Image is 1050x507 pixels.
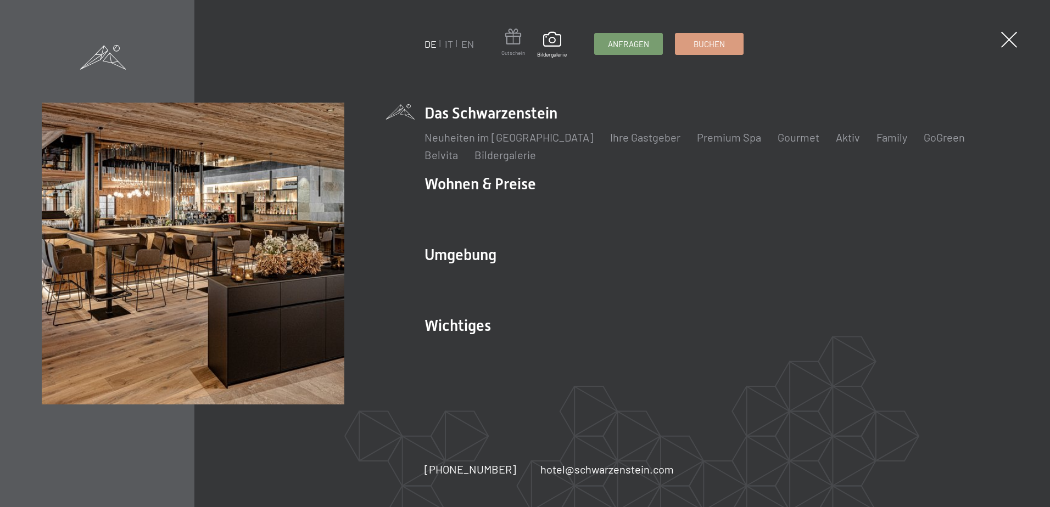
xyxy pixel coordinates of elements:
a: EN [461,38,474,50]
a: IT [445,38,453,50]
span: Buchen [694,38,725,50]
a: hotel@schwarzenstein.com [540,461,674,477]
span: Bildergalerie [537,50,567,58]
span: Gutschein [501,49,525,57]
a: Neuheiten im [GEOGRAPHIC_DATA] [425,131,594,144]
a: Buchen [675,33,743,54]
a: Family [876,131,907,144]
a: Bildergalerie [537,32,567,58]
span: Anfragen [608,38,649,50]
a: Ihre Gastgeber [610,131,680,144]
a: Belvita [425,148,458,161]
a: Bildergalerie [474,148,536,161]
a: Aktiv [836,131,860,144]
a: Gutschein [501,29,525,57]
a: GoGreen [924,131,965,144]
a: Anfragen [595,33,662,54]
a: [PHONE_NUMBER] [425,461,516,477]
a: Gourmet [778,131,819,144]
a: Premium Spa [697,131,761,144]
span: [PHONE_NUMBER] [425,463,516,476]
a: DE [425,38,437,50]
